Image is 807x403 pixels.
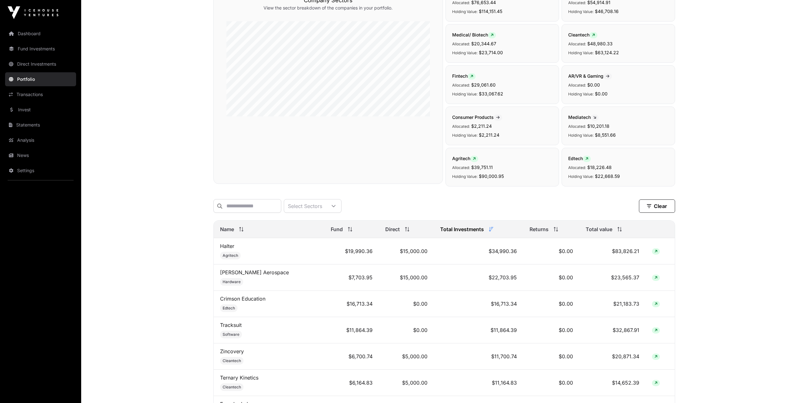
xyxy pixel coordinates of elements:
[452,9,478,14] span: Holding Value:
[568,114,599,120] span: Mediatech
[471,123,492,129] span: $2,211.24
[587,41,613,46] span: $48,980.33
[220,225,234,233] span: Name
[579,291,646,317] td: $21,183.73
[5,133,76,147] a: Analysis
[452,92,478,96] span: Holding Value:
[579,238,646,264] td: $83,826.21
[587,123,609,129] span: $10,201.18
[579,343,646,370] td: $20,871.34
[568,50,594,55] span: Holding Value:
[568,165,586,170] span: Allocated:
[452,133,478,138] span: Holding Value:
[220,296,265,302] a: Crimson Education
[379,317,434,343] td: $0.00
[8,6,58,19] img: Icehouse Ventures Logo
[324,370,379,396] td: $6,164.83
[530,225,549,233] span: Returns
[220,269,289,276] a: [PERSON_NAME] Aerospace
[595,173,620,179] span: $22,668.59
[440,225,484,233] span: Total Investments
[284,199,326,212] div: Select Sectors
[5,27,76,41] a: Dashboard
[379,264,434,291] td: $15,000.00
[568,32,597,37] span: Cleantech
[479,50,503,55] span: $23,714.00
[452,114,502,120] span: Consumer Products
[568,73,612,79] span: AR/VR & Gaming
[452,42,470,46] span: Allocated:
[324,264,379,291] td: $7,703.95
[479,91,503,96] span: $33,067.62
[568,174,594,179] span: Holding Value:
[324,343,379,370] td: $6,700.74
[434,264,524,291] td: $22,703.95
[223,306,235,311] span: Edtech
[523,264,579,291] td: $0.00
[452,0,470,5] span: Allocated:
[568,133,594,138] span: Holding Value:
[379,370,434,396] td: $5,000.00
[523,238,579,264] td: $0.00
[223,385,241,390] span: Cleantech
[5,88,76,101] a: Transactions
[452,174,478,179] span: Holding Value:
[324,317,379,343] td: $11,864.39
[5,118,76,132] a: Statements
[223,358,241,363] span: Cleantech
[5,148,76,162] a: News
[5,103,76,117] a: Invest
[220,348,244,354] a: Zincovery
[223,279,241,284] span: Hardware
[452,83,470,88] span: Allocated:
[434,317,524,343] td: $11,864.39
[568,156,591,161] span: Edtech
[595,9,619,14] span: $46,708.16
[220,322,242,328] a: Tracksuit
[379,343,434,370] td: $5,000.00
[523,370,579,396] td: $0.00
[223,253,238,258] span: Agritech
[5,72,76,86] a: Portfolio
[595,50,619,55] span: $63,124.22
[587,82,600,88] span: $0.00
[452,165,470,170] span: Allocated:
[471,41,496,46] span: $20,344.67
[5,164,76,178] a: Settings
[479,173,504,179] span: $90,000.95
[568,92,594,96] span: Holding Value:
[220,374,258,381] a: Ternary Kinetics
[479,9,502,14] span: $114,151.45
[452,50,478,55] span: Holding Value:
[523,291,579,317] td: $0.00
[595,132,616,138] span: $8,551.66
[471,165,493,170] span: $39,751.11
[324,291,379,317] td: $16,713.34
[5,57,76,71] a: Direct Investments
[586,225,612,233] span: Total value
[587,165,612,170] span: $18,226.48
[379,238,434,264] td: $15,000.00
[568,124,586,129] span: Allocated:
[331,225,343,233] span: Fund
[568,0,586,5] span: Allocated:
[324,238,379,264] td: $19,990.36
[523,343,579,370] td: $0.00
[523,317,579,343] td: $0.00
[379,291,434,317] td: $0.00
[452,32,496,37] span: Medical/ Biotech
[775,373,807,403] iframe: Chat Widget
[434,238,524,264] td: $34,990.36
[452,156,478,161] span: Agritech
[579,317,646,343] td: $32,867.91
[452,73,476,79] span: Fintech
[226,5,430,11] p: View the sector breakdown of the companies in your portfolio.
[434,370,524,396] td: $11,164.83
[452,124,470,129] span: Allocated:
[223,332,239,337] span: Software
[639,199,675,213] button: Clear
[568,42,586,46] span: Allocated:
[434,291,524,317] td: $16,713.34
[434,343,524,370] td: $11,700.74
